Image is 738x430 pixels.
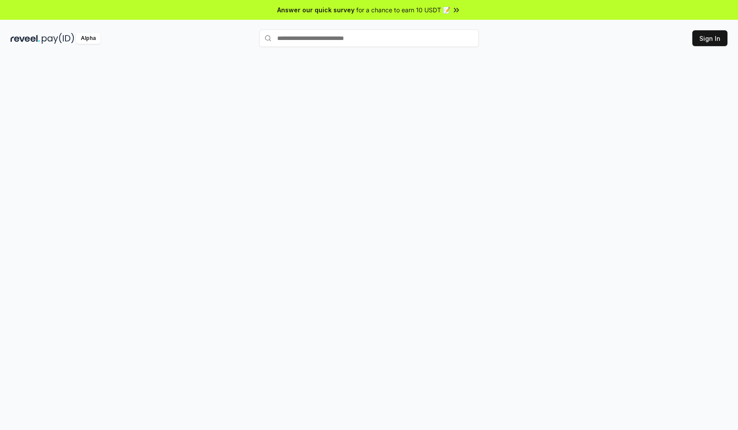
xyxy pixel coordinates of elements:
[277,5,355,14] span: Answer our quick survey
[42,33,74,44] img: pay_id
[11,33,40,44] img: reveel_dark
[692,30,727,46] button: Sign In
[356,5,450,14] span: for a chance to earn 10 USDT 📝
[76,33,101,44] div: Alpha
